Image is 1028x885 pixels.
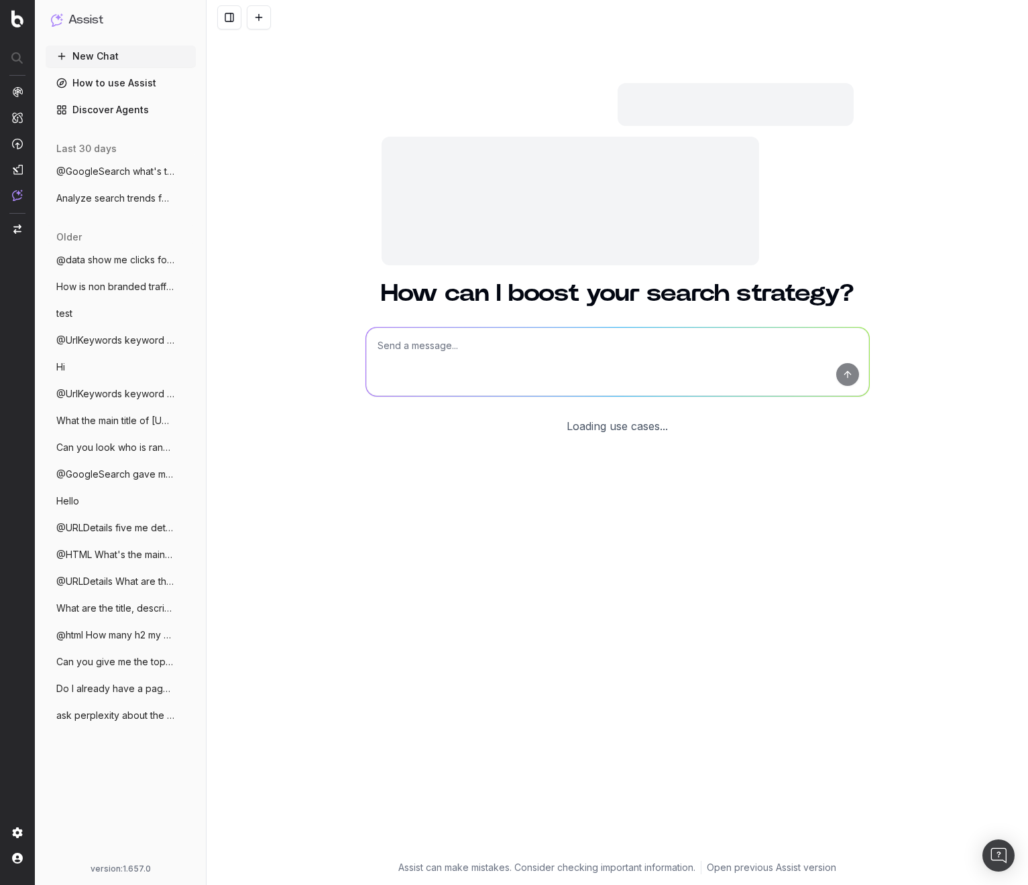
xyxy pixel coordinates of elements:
span: test [56,307,72,320]
button: Hi [46,356,196,378]
span: Hello [56,494,79,508]
span: @html How many h2 my homepage have? [56,628,174,642]
span: How is non branded traffic trending YoY [56,280,174,293]
button: @URLDetails What are the title, descript [46,571,196,592]
img: My account [12,853,23,864]
button: Hello [46,490,196,512]
span: last 30 days [56,142,117,155]
span: @GoogleSearch what's the answer to the l [56,165,174,178]
span: Hi [56,360,65,374]
span: @UrlKeywords keyword for clothes for htt [56,387,174,401]
span: What the main title of [URL] [56,414,174,427]
button: @data show me clicks for last 7 days [46,249,196,271]
span: Can you look who is ranking on Google fo [56,441,174,454]
button: @html How many h2 my homepage have? [46,624,196,646]
div: Loading use cases... [567,418,668,434]
a: How to use Assist [46,72,196,94]
span: Analyze search trends for: MCP [56,192,174,205]
button: @GoogleSearch what's the answer to the l [46,161,196,182]
img: Switch project [13,224,21,234]
div: version: 1.657.0 [51,864,190,874]
button: What are the title, description, canonic [46,598,196,619]
span: @URLDetails five me details for my homep [56,521,174,535]
p: Assist can make mistakes. Consider checking important information. [398,861,695,874]
img: Activation [12,138,23,149]
button: New Chat [46,46,196,67]
span: ask perplexity about the weather in besa [56,709,174,722]
span: @GoogleSearch gave me result for men clo [56,468,174,481]
button: Can you look who is ranking on Google fo [46,437,196,458]
img: Studio [12,164,23,175]
img: Intelligence [12,112,23,123]
span: @URLDetails What are the title, descript [56,575,174,588]
img: Assist [12,190,23,201]
button: @HTML What's the main color in [URL] [46,544,196,565]
div: Open Intercom Messenger [982,839,1015,872]
button: test [46,303,196,324]
span: Do I already have a page that could rank [56,682,174,695]
button: What the main title of [URL] [46,410,196,431]
span: What are the title, description, canonic [56,602,174,615]
button: @GoogleSearch gave me result for men clo [46,464,196,485]
button: @UrlKeywords keyword for clothes for htt [46,330,196,351]
span: @HTML What's the main color in [URL] [56,548,174,561]
h1: How can I boost your search strategy? [365,281,870,305]
span: @data show me clicks for last 7 days [56,253,174,267]
img: Analytics [12,86,23,97]
h1: Assist [68,11,103,29]
img: Assist [51,13,63,26]
button: How is non branded traffic trending YoY [46,276,196,297]
span: @UrlKeywords keyword for clothes for htt [56,334,174,347]
button: @UrlKeywords keyword for clothes for htt [46,383,196,405]
img: Botify logo [11,10,23,27]
span: older [56,230,82,244]
button: Assist [51,11,190,29]
img: Setting [12,827,23,838]
button: Analyze search trends for: MCP [46,188,196,209]
span: Can you give me the top 3 websites which [56,655,174,669]
button: Can you give me the top 3 websites which [46,651,196,673]
a: Open previous Assist version [707,861,836,874]
a: Discover Agents [46,99,196,121]
button: @URLDetails five me details for my homep [46,517,196,539]
button: ask perplexity about the weather in besa [46,705,196,726]
button: Do I already have a page that could rank [46,678,196,699]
